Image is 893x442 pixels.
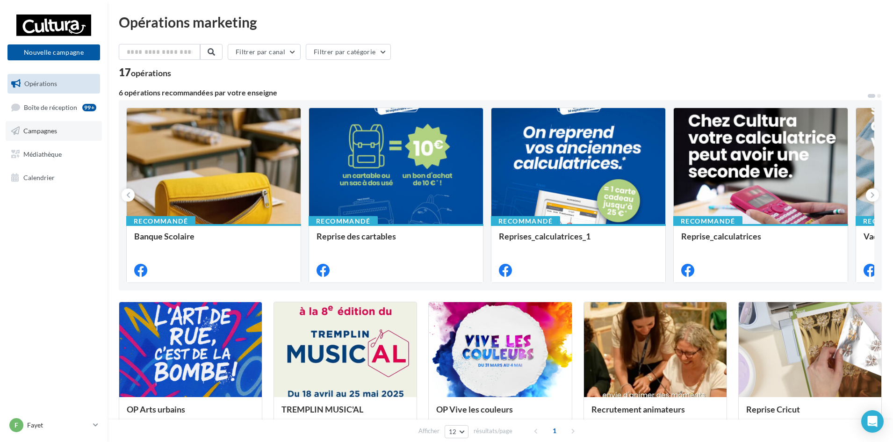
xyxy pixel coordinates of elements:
[126,216,195,226] div: Recommandé
[119,67,171,78] div: 17
[449,428,457,435] span: 12
[591,404,685,414] span: Recrutement animateurs
[6,145,102,164] a: Médiathèque
[317,231,396,241] span: Reprise des cartables
[681,231,761,241] span: Reprise_calculatrices
[6,97,102,117] a: Boîte de réception99+
[861,410,884,433] div: Open Intercom Messenger
[746,404,800,414] span: Reprise Cricut
[6,121,102,141] a: Campagnes
[6,74,102,94] a: Opérations
[23,127,57,135] span: Campagnes
[119,89,867,96] div: 6 opérations recommandées par votre enseigne
[445,425,468,438] button: 12
[491,216,560,226] div: Recommandé
[127,404,185,414] span: OP Arts urbains
[23,173,55,181] span: Calendrier
[474,427,512,435] span: résultats/page
[499,231,591,241] span: Reprises_calculatrices_1
[673,216,742,226] div: Recommandé
[309,216,378,226] div: Recommandé
[436,404,513,414] span: OP Vive les couleurs
[547,423,562,438] span: 1
[27,420,89,430] p: Fayet
[6,168,102,188] a: Calendrier
[418,427,439,435] span: Afficher
[7,416,100,434] a: F Fayet
[281,404,363,414] span: TREMPLIN MUSIC'AL
[306,44,391,60] button: Filtrer par catégorie
[134,231,194,241] span: Banque Scolaire
[119,15,882,29] div: Opérations marketing
[228,44,301,60] button: Filtrer par canal
[23,150,62,158] span: Médiathèque
[24,80,57,87] span: Opérations
[24,103,77,111] span: Boîte de réception
[131,69,171,77] div: opérations
[82,104,96,111] div: 99+
[7,44,100,60] button: Nouvelle campagne
[14,420,18,430] span: F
